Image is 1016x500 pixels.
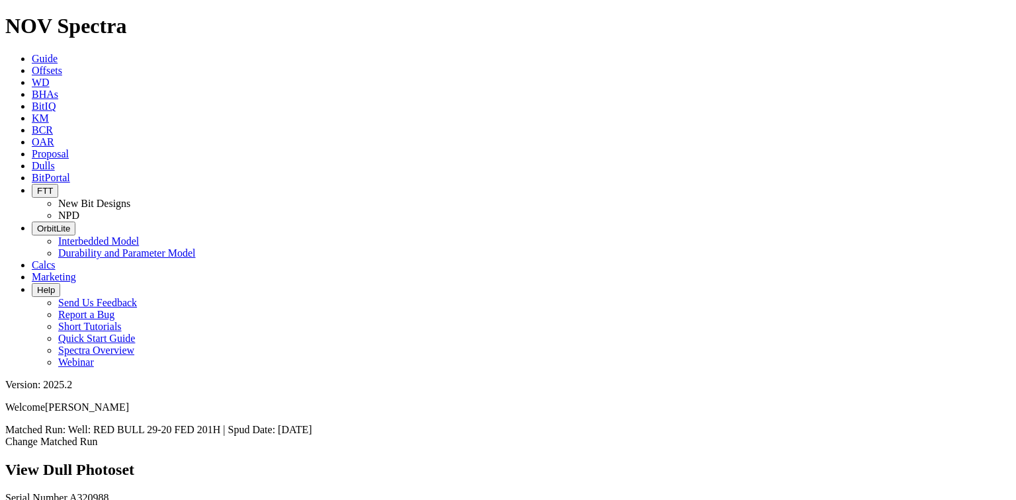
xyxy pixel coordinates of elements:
span: OrbitLite [37,224,70,233]
a: Guide [32,53,58,64]
a: Change Matched Run [5,436,98,447]
a: Report a Bug [58,309,114,320]
a: Durability and Parameter Model [58,247,196,259]
span: [PERSON_NAME] [45,401,129,413]
a: Send Us Feedback [58,297,137,308]
a: NPD [58,210,79,221]
a: Interbedded Model [58,235,139,247]
span: Well: RED BULL 29-20 FED 201H | Spud Date: [DATE] [68,424,312,435]
span: FTT [37,186,53,196]
a: Marketing [32,271,76,282]
a: Dulls [32,160,55,171]
a: Quick Start Guide [58,333,135,344]
a: Calcs [32,259,56,271]
a: OAR [32,136,54,147]
span: Help [37,285,55,295]
a: Webinar [58,356,94,368]
a: Proposal [32,148,69,159]
p: Welcome [5,401,1011,413]
button: Help [32,283,60,297]
a: New Bit Designs [58,198,130,209]
a: Short Tutorials [58,321,122,332]
a: Spectra Overview [58,345,134,356]
a: BHAs [32,89,58,100]
div: Version: 2025.2 [5,379,1011,391]
a: BitIQ [32,101,56,112]
a: BCR [32,124,53,136]
a: WD [32,77,50,88]
a: BitPortal [32,172,70,183]
a: Offsets [32,65,62,76]
h2: View Dull Photoset [5,461,1011,479]
button: FTT [32,184,58,198]
h1: NOV Spectra [5,14,1011,38]
a: KM [32,112,49,124]
span: Matched Run: [5,424,65,435]
button: OrbitLite [32,222,75,235]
